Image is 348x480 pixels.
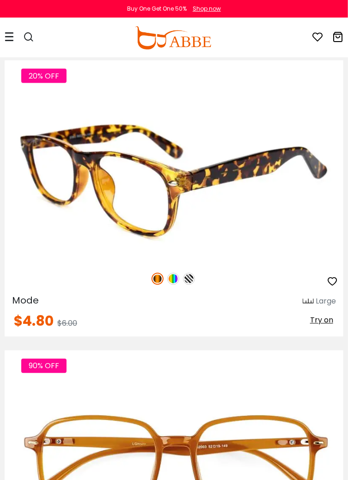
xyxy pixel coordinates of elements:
[21,69,67,83] span: 20% OFF
[12,294,39,307] span: Mode
[303,298,314,305] img: size ruler
[21,359,67,373] span: 90% OFF
[14,311,54,331] span: $4.80
[167,273,179,285] img: Multicolor
[152,273,164,285] img: Tortoise
[193,5,221,13] div: Shop now
[310,315,333,326] span: Try on
[135,26,211,49] img: abbeglasses.com
[5,94,343,263] img: Multicolor Mode - Plastic ,Universal Bridge Fit
[307,315,336,327] button: Try on
[188,5,221,12] a: Shop now
[57,318,77,329] span: $6.00
[127,5,187,13] div: Buy One Get One 50%
[183,273,195,285] img: Pattern
[316,296,336,307] div: Large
